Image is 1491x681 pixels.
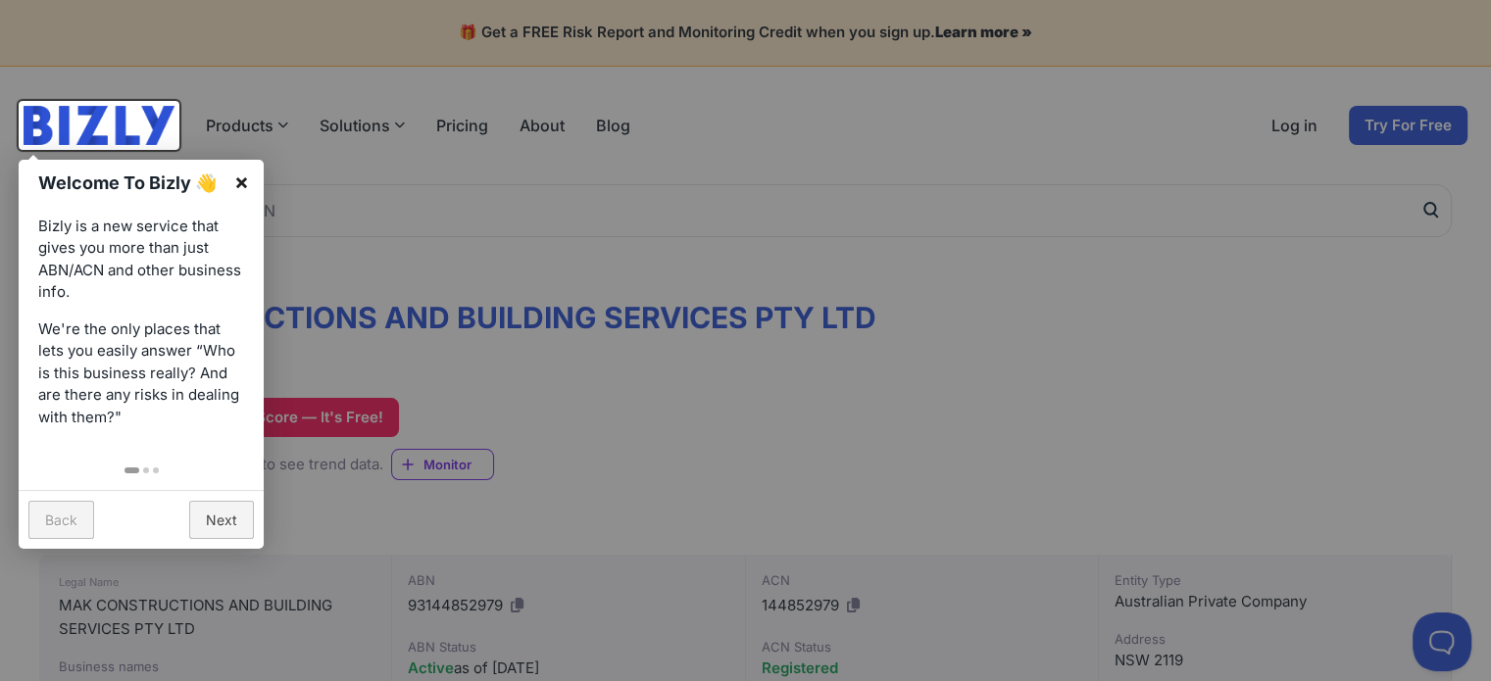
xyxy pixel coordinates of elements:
[38,318,244,429] p: We're the only places that lets you easily answer “Who is this business really? And are there any...
[28,501,94,539] a: Back
[38,216,244,304] p: Bizly is a new service that gives you more than just ABN/ACN and other business info.
[189,501,254,539] a: Next
[220,160,264,204] a: ×
[38,170,224,196] h1: Welcome To Bizly 👋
